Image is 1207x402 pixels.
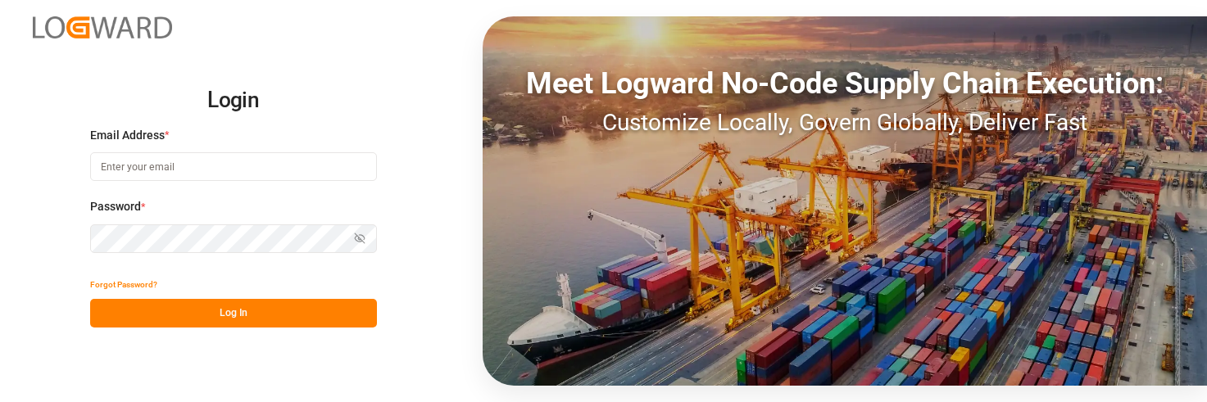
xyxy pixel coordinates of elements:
[90,152,377,181] input: Enter your email
[483,61,1207,106] div: Meet Logward No-Code Supply Chain Execution:
[90,270,157,299] button: Forgot Password?
[90,127,165,144] span: Email Address
[33,16,172,38] img: Logward_new_orange.png
[483,106,1207,140] div: Customize Locally, Govern Globally, Deliver Fast
[90,75,377,127] h2: Login
[90,198,141,215] span: Password
[90,299,377,327] button: Log In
